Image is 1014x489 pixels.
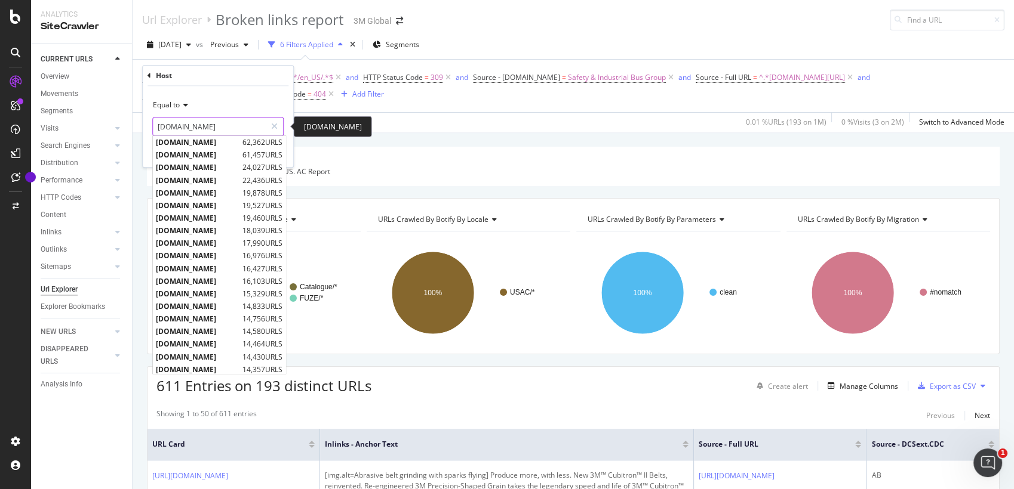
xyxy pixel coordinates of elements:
[156,188,239,198] span: [DOMAIN_NAME]
[308,89,312,99] span: =
[41,283,124,296] a: Url Explorer
[843,289,862,297] text: 100%
[242,188,282,198] span: 19,878 URLS
[242,327,282,337] span: 14,580 URLS
[41,301,124,313] a: Explorer Bookmarks
[975,408,990,423] button: Next
[242,339,282,349] span: 14,464 URLS
[576,241,778,345] svg: A chart.
[786,241,988,345] svg: A chart.
[242,239,282,249] span: 17,990 URLS
[314,86,326,103] span: 404
[41,261,71,273] div: Sitemaps
[300,294,324,302] text: FUZE/*
[41,70,69,83] div: Overview
[768,381,808,391] div: Create alert
[41,243,67,256] div: Outlinks
[216,10,344,30] div: Broken links report
[376,210,560,229] h4: URLs Crawled By Botify By locale
[914,113,1004,132] button: Switch to Advanced Mode
[41,53,112,66] a: CURRENT URLS
[287,69,333,86] span: ^.*/en_US/.*$
[352,89,384,99] div: Add Filter
[41,191,112,204] a: HTTP Codes
[696,72,751,82] span: Source - Full URL
[634,289,652,297] text: 100%
[41,20,122,33] div: SiteCrawler
[158,39,182,49] span: 2025 Aug. 10th
[156,225,239,236] span: [DOMAIN_NAME]
[156,289,239,299] span: [DOMAIN_NAME]
[746,117,826,127] div: 0.01 % URLs ( 193 on 1M )
[348,39,358,51] div: times
[156,364,239,375] span: [DOMAIN_NAME]
[431,69,443,86] span: 309
[156,301,239,311] span: [DOMAIN_NAME]
[156,175,239,185] span: [DOMAIN_NAME]
[242,150,282,160] span: 61,457 URLS
[41,157,78,169] div: Distribution
[585,210,770,229] h4: URLs Crawled By Botify By parameters
[242,137,282,147] span: 62,362 URLS
[699,439,837,450] span: Source - Full URL
[363,72,423,82] span: HTTP Status Code
[41,209,66,221] div: Content
[930,288,961,296] text: #nomatch
[242,264,282,274] span: 16,427 URLS
[156,200,239,211] span: [DOMAIN_NAME]
[336,87,384,101] button: Add Filter
[41,209,124,221] a: Content
[242,225,282,236] span: 18,039 URLS
[156,137,239,147] span: [DOMAIN_NAME]
[378,214,488,224] span: URLs Crawled By Botify By locale
[41,174,82,187] div: Performance
[242,213,282,223] span: 19,460 URLS
[148,146,185,157] button: Cancel
[346,72,358,82] div: and
[242,251,282,261] span: 16,976 URLS
[205,39,239,49] span: Previous
[41,122,59,135] div: Visits
[926,408,955,423] button: Previous
[25,172,36,182] div: Tooltip anchor
[156,314,239,324] span: [DOMAIN_NAME]
[242,276,282,286] span: 16,103 URLS
[156,213,239,223] span: [DOMAIN_NAME]
[41,10,122,20] div: Analytics
[242,364,282,375] span: 14,357 URLS
[280,39,333,49] div: 6 Filters Applied
[41,378,82,391] div: Analysis Info
[41,157,112,169] a: Distribution
[41,301,105,313] div: Explorer Bookmarks
[759,69,845,86] span: ^.*[DOMAIN_NAME][URL]
[386,39,419,49] span: Segments
[998,448,1007,458] span: 1
[142,13,202,26] a: Url Explorer
[300,283,337,291] text: Catalogue/*
[153,100,180,110] span: Equal to
[456,72,468,82] div: and
[242,289,282,299] span: 15,329 URLS
[156,70,172,81] div: Host
[196,39,205,49] span: vs
[753,72,757,82] span: =
[823,379,898,393] button: Manage Columns
[840,381,898,391] div: Manage Columns
[699,470,775,482] a: [URL][DOMAIN_NAME]
[368,35,424,54] button: Segments
[456,72,468,83] button: and
[156,264,239,274] span: [DOMAIN_NAME]
[568,69,666,86] span: Safety & Industrial Bus Group
[325,439,665,450] span: Inlinks - Anchor Text
[41,243,112,256] a: Outlinks
[890,10,1004,30] input: Find a URL
[41,326,76,338] div: NEW URLS
[858,72,870,82] div: and
[41,70,124,83] a: Overview
[41,105,124,117] a: Segments
[678,72,691,83] button: and
[156,327,239,337] span: [DOMAIN_NAME]
[156,408,257,423] div: Showing 1 to 50 of 611 entries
